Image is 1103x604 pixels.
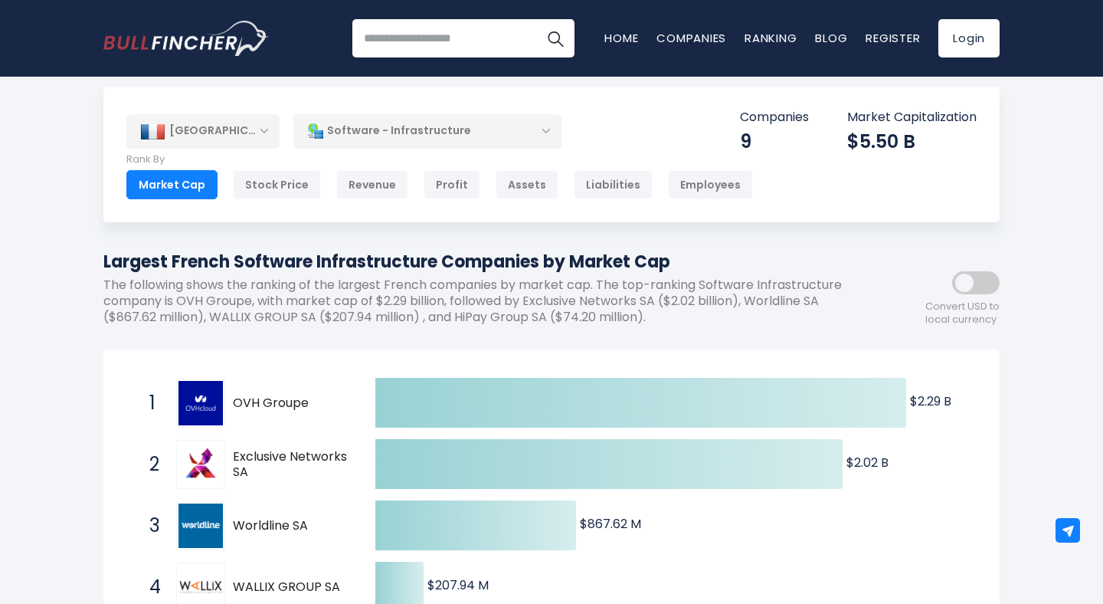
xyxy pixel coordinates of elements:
div: Stock Price [233,170,321,199]
text: $867.62 M [580,515,641,533]
text: $2.29 B [910,392,951,410]
div: Market Cap [126,170,218,199]
a: Go to homepage [103,21,268,56]
div: 9 [740,130,809,153]
a: Companies [656,30,726,46]
a: Register [866,30,920,46]
p: Rank By [126,153,753,166]
img: Exclusive Networks SA [178,442,223,487]
span: Worldline SA [233,518,349,534]
span: Exclusive Networks SA [233,449,349,481]
span: Convert USD to local currency [925,300,1000,327]
div: Assets [496,170,558,199]
div: Software - Infrastructure [293,113,561,149]
span: OVH Groupe [233,396,349,412]
h1: Largest French Software Infrastructure Companies by Market Cap [103,249,862,274]
span: 2 [142,451,157,478]
a: Home [604,30,638,46]
p: The following shows the ranking of the largest French companies by market cap. The top-ranking So... [103,277,862,325]
img: OVH Groupe [178,381,223,425]
img: Bullfincher logo [103,21,269,56]
text: $2.02 B [846,454,889,471]
a: Ranking [745,30,797,46]
div: Employees [668,170,753,199]
a: Blog [815,30,847,46]
div: [GEOGRAPHIC_DATA] [126,114,280,148]
a: Login [938,19,1000,57]
span: WALLIX GROUP SA [233,579,349,596]
div: Liabilities [574,170,653,199]
div: $5.50 B [847,130,977,153]
p: Market Capitalization [847,110,977,126]
div: Profit [424,170,480,199]
span: 3 [142,513,157,539]
span: 4 [142,574,157,600]
span: 1 [142,390,157,416]
div: Revenue [336,170,408,199]
img: Worldline SA [178,504,223,548]
p: Companies [740,110,809,126]
button: Search [536,19,574,57]
text: $207.94 M [427,576,489,594]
